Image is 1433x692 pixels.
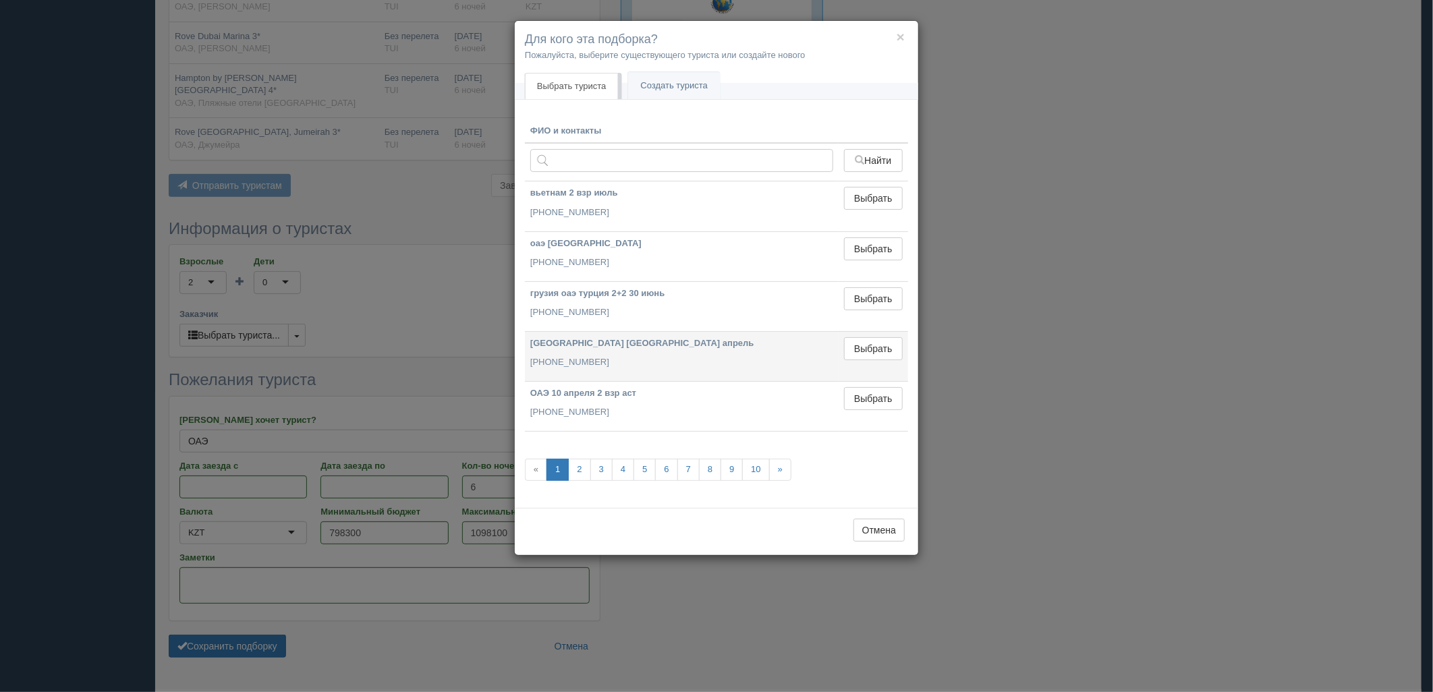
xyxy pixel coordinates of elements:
[530,238,642,248] b: оаэ [GEOGRAPHIC_DATA]
[628,72,720,100] a: Создать туриста
[590,459,613,481] a: 3
[530,338,754,348] b: [GEOGRAPHIC_DATA] [GEOGRAPHIC_DATA] апрель
[677,459,700,481] a: 7
[530,149,833,172] input: Поиск по ФИО, паспорту или контактам
[525,49,908,61] p: Пожалуйста, выберите существующего туриста или создайте нового
[525,73,618,100] a: Выбрать туриста
[530,188,618,198] b: вьетнам 2 взр июль
[844,237,903,260] button: Выбрать
[525,459,547,481] span: «
[530,356,833,369] p: [PHONE_NUMBER]
[699,459,721,481] a: 8
[530,256,833,269] p: [PHONE_NUMBER]
[844,387,903,410] button: Выбрать
[853,519,905,542] button: Отмена
[844,337,903,360] button: Выбрать
[844,287,903,310] button: Выбрать
[568,459,590,481] a: 2
[525,31,908,49] h4: Для кого эта подборка?
[530,206,833,219] p: [PHONE_NUMBER]
[634,459,656,481] a: 5
[844,149,903,172] button: Найти
[612,459,634,481] a: 4
[721,459,743,481] a: 9
[769,459,791,481] a: »
[530,406,833,419] p: [PHONE_NUMBER]
[525,119,839,144] th: ФИО и контакты
[844,187,903,210] button: Выбрать
[546,459,569,481] a: 1
[897,30,905,44] button: ×
[530,306,833,319] p: [PHONE_NUMBER]
[530,388,636,398] b: ОАЭ 10 апреля 2 взр аст
[655,459,677,481] a: 6
[742,459,769,481] a: 10
[530,288,665,298] b: грузия оаэ турция 2+2 30 июнь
